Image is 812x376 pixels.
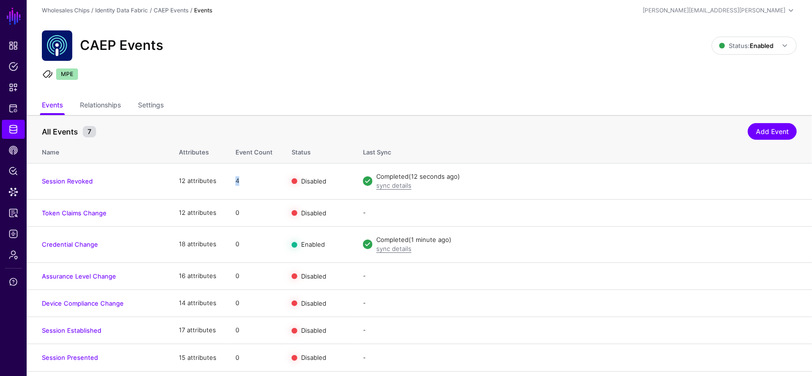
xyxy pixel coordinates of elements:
[56,68,78,80] span: MPE
[2,120,25,139] a: Identity Data Fabric
[2,245,25,264] a: Admin
[376,172,797,182] div: Completed (12 seconds ago)
[301,177,326,185] span: Disabled
[301,209,326,216] span: Disabled
[9,83,18,92] span: Snippets
[226,199,282,226] td: 0
[226,317,282,344] td: 0
[42,30,72,61] img: svg+xml;base64,PHN2ZyB3aWR0aD0iNjQiIGhlaWdodD0iNjQiIHZpZXdCb3g9IjAgMCA2NCA2NCIgZmlsbD0ibm9uZSIgeG...
[2,224,25,243] a: Logs
[169,344,226,371] td: 15 attributes
[353,138,812,163] th: Last Sync
[154,7,188,14] a: CAEP Events
[301,299,326,307] span: Disabled
[42,272,116,280] a: Assurance Level Change
[169,317,226,344] td: 17 attributes
[42,327,101,334] a: Session Established
[226,344,282,371] td: 0
[750,42,773,49] strong: Enabled
[42,97,63,115] a: Events
[376,182,411,189] a: sync details
[2,183,25,202] a: Data Lens
[148,6,154,15] div: /
[748,123,797,140] a: Add Event
[42,241,98,248] a: Credential Change
[138,97,164,115] a: Settings
[169,262,226,289] td: 16 attributes
[188,6,194,15] div: /
[42,209,107,217] a: Token Claims Change
[9,208,18,218] span: Reports
[169,226,226,262] td: 18 attributes
[42,177,93,185] a: Session Revoked
[6,6,22,27] a: SGNL
[169,163,226,199] td: 12 attributes
[194,7,212,14] strong: Events
[39,126,80,137] span: All Events
[9,187,18,197] span: Data Lens
[9,62,18,71] span: Policies
[226,262,282,289] td: 0
[42,354,98,361] a: Session Presented
[301,327,326,334] span: Disabled
[376,245,411,252] a: sync details
[169,138,226,163] th: Attributes
[363,354,366,361] app-datasources-item-entities-syncstatus: -
[9,166,18,176] span: Policy Lens
[376,235,797,245] div: Completed (1 minute ago)
[301,241,325,248] span: Enabled
[9,125,18,134] span: Identity Data Fabric
[363,272,366,280] app-datasources-item-entities-syncstatus: -
[363,299,366,307] app-datasources-item-entities-syncstatus: -
[2,141,25,160] a: CAEP Hub
[226,138,282,163] th: Event Count
[80,97,121,115] a: Relationships
[2,162,25,181] a: Policy Lens
[363,326,366,334] app-datasources-item-entities-syncstatus: -
[2,36,25,55] a: Dashboard
[9,41,18,50] span: Dashboard
[719,42,773,49] span: Status:
[83,126,96,137] small: 7
[226,163,282,199] td: 4
[9,145,18,155] span: CAEP Hub
[226,289,282,317] td: 0
[95,7,148,14] a: Identity Data Fabric
[643,6,785,15] div: [PERSON_NAME][EMAIL_ADDRESS][PERSON_NAME]
[301,354,326,361] span: Disabled
[169,289,226,317] td: 14 attributes
[42,299,124,307] a: Device Compliance Change
[2,57,25,76] a: Policies
[2,203,25,222] a: Reports
[80,38,163,54] h2: CAEP Events
[282,138,353,163] th: Status
[9,104,18,113] span: Protected Systems
[9,250,18,260] span: Admin
[9,277,18,287] span: Support
[89,6,95,15] div: /
[27,138,169,163] th: Name
[2,99,25,118] a: Protected Systems
[169,199,226,226] td: 12 attributes
[42,7,89,14] a: Wholesales Chips
[2,78,25,97] a: Snippets
[363,209,366,216] app-datasources-item-entities-syncstatus: -
[9,229,18,239] span: Logs
[226,226,282,262] td: 0
[301,272,326,280] span: Disabled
